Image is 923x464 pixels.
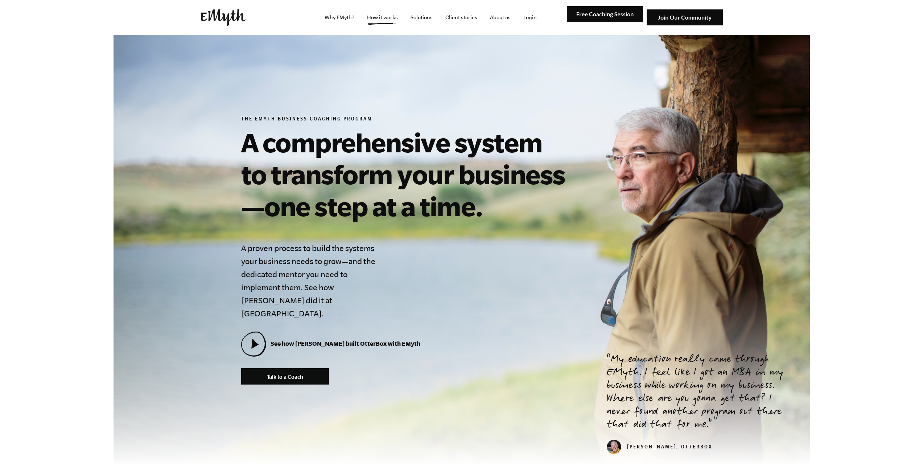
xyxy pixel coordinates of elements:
[201,9,246,26] img: EMyth
[607,445,713,451] cite: [PERSON_NAME], OtterBox
[647,9,723,26] img: Join Our Community
[567,6,643,22] img: Free Coaching Session
[241,242,380,320] h4: A proven process to build the systems your business needs to grow—and the dedicated mentor you ne...
[607,440,621,454] img: Curt Richardson, OtterBox
[887,429,923,464] iframe: Chat Widget
[241,126,572,222] h1: A comprehensive system to transform your business—one step at a time.
[607,354,792,432] p: My education really came through EMyth. I feel like I got an MBA in my business while working on ...
[241,116,572,123] h6: The EMyth Business Coaching Program
[241,340,420,347] a: See how [PERSON_NAME] built OtterBox with EMyth
[267,374,303,380] span: Talk to a Coach
[241,368,329,385] a: Talk to a Coach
